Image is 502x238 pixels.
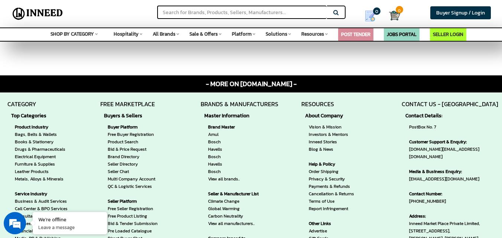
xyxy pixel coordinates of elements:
[208,190,271,198] strong: Seller & Manufacturer List
[15,123,68,131] strong: Product Industry
[108,131,178,138] a: Free Buyer Registration
[208,168,271,175] a: Bosch
[15,198,68,205] a: Business & Audit Services
[389,7,394,24] a: Cart 0
[309,198,354,205] a: Terms of Use
[309,123,354,131] a: Vision & Mission
[208,131,271,138] a: Amul
[208,212,271,220] a: Carbon Neutrality
[108,175,178,183] a: Multi Company Account
[204,112,275,120] strong: Master Information
[108,168,178,175] a: Seller Chat
[396,6,403,13] span: 0
[365,10,376,22] img: Show My Quotes
[108,183,178,190] a: QC & Logistic Services
[108,227,178,235] a: Pre Loaded Catalogue
[356,7,389,25] a: my Quotes 0
[108,160,178,168] a: Seller Directory
[109,185,135,195] em: Submit
[16,72,130,147] span: We are offline. Please leave us a message.
[409,168,495,175] strong: Media & Business Enquiry:
[305,112,358,120] strong: About Company
[208,175,271,183] a: View all brands..
[108,138,178,146] a: Product Search
[15,131,68,138] a: Bags, Belts & Wallets
[208,138,271,146] a: Bosch
[301,30,324,38] span: Resources
[341,31,370,38] a: POST TENDER
[15,138,68,146] a: Books & Stationery
[309,227,354,235] a: Advertise
[11,112,72,120] strong: Top Categories
[15,146,68,153] a: Drugs & Pharmaceuticals
[208,205,271,212] a: Global Warming
[108,153,178,160] a: Brand Directory
[15,205,68,212] a: Call Center & BPO Services
[108,212,178,220] a: Free Product Listing
[108,220,178,227] a: Bid & Tender Submission
[15,153,68,160] a: Electrical Equipment
[10,4,65,23] img: Inneed.Market
[208,123,271,131] strong: Brand Master
[38,216,101,223] div: We're offline
[409,168,495,183] span: [EMAIL_ADDRESS][DOMAIN_NAME]
[409,212,495,220] strong: Address:
[153,30,175,38] span: All Brands
[430,6,491,19] a: Buyer Signup / Login
[309,205,354,212] a: Report Infringement
[232,30,252,38] span: Platform
[409,190,495,205] span: [PHONE_NUMBER]
[433,31,463,38] a: SELLER LOGIN
[309,146,354,153] a: Blog & News
[108,205,178,212] a: Free Seller Registration
[266,30,287,38] span: Solutions
[436,9,485,17] span: Buyer Signup / Login
[39,42,125,51] div: Leave a message
[38,224,101,231] p: Leave a message
[409,190,495,198] strong: Contact Number:
[51,30,94,38] span: SHOP BY CATEGORY
[4,159,142,185] textarea: Type your message and click 'Submit'
[208,153,271,160] a: Bosch
[208,160,271,168] a: Havells
[15,190,68,198] strong: Service Industry
[108,123,178,131] strong: Buyer Platform
[309,168,354,175] a: Order Shipping
[108,198,178,205] strong: Seller Platform
[122,4,140,22] div: Minimize live chat window
[206,79,297,89] span: - MORE ON [DOMAIN_NAME] -
[309,183,354,190] a: Payments & Refunds
[108,146,178,153] a: Bid & Price Request
[309,175,354,183] a: Privacy & Security
[387,31,417,38] a: JOBS PORTAL
[190,30,218,38] span: Sale & Offers
[157,6,327,19] input: Search for Brands, Products, Sellers, Manufacturers...
[309,131,354,138] a: Investors & Mentors
[208,220,271,227] a: View all manufacturers..
[373,7,380,15] span: 0
[409,138,495,146] strong: Customer Support & Enquiry:
[389,10,400,21] img: Cart
[51,151,56,156] img: salesiqlogo_leal7QplfZFryJ6FIlVepeu7OftD7mt8q6exU6-34PB8prfIgodN67KcxXM9Y7JQ_.png
[15,160,68,168] a: Furniture & Supplies
[208,198,271,205] a: Climate Change
[15,175,68,183] a: Metals, Alloys & Minerals
[114,30,139,38] span: Hospitality
[58,151,94,156] em: Driven by SalesIQ
[309,160,354,168] strong: Help & Policy
[309,138,354,146] a: Inneed Stories
[13,45,31,49] img: logo_Zg8I0qSkbAqR2WFHt3p6CTuqpyXMFPubPcD2OT02zFN43Cy9FUNNG3NEPhM_Q1qe_.png
[309,190,354,198] a: Cancellation & Returns
[104,112,182,120] strong: Buyers & Sellers
[15,168,68,175] a: Leather Products
[309,220,354,227] strong: Other Links
[409,123,495,131] span: PostBox No. 7
[409,138,495,160] span: [DOMAIN_NAME][EMAIL_ADDRESS][DOMAIN_NAME]
[208,146,271,153] a: Havells
[405,112,498,120] strong: Contact Details:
